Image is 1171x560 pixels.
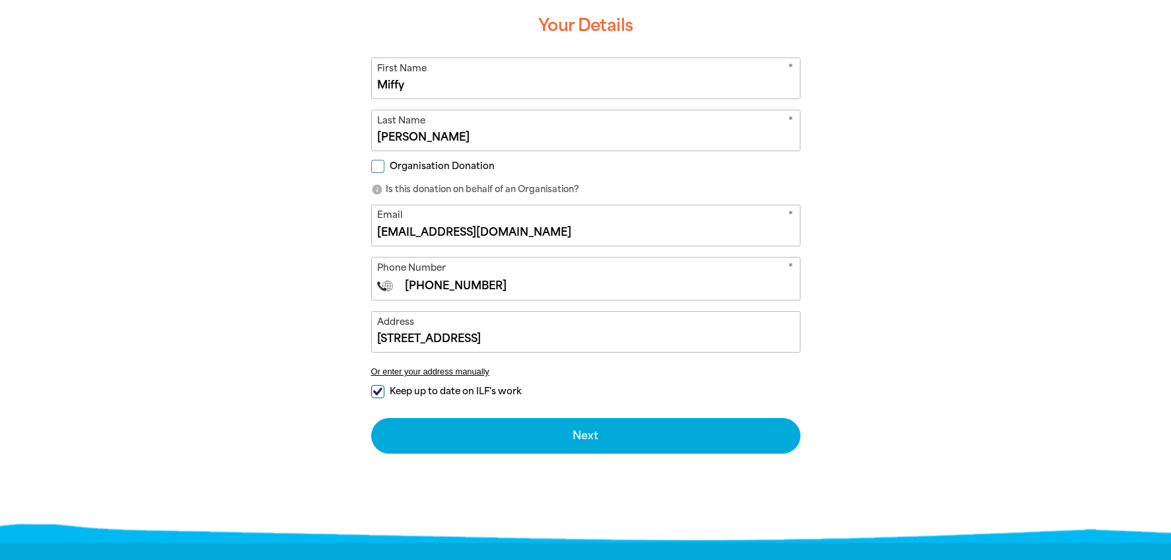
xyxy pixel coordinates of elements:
h3: Your Details [371,5,800,47]
span: Organisation Donation [390,160,495,172]
i: info [371,184,383,195]
button: Next [371,418,800,454]
input: Organisation Donation [371,160,384,173]
p: Is this donation on behalf of an Organisation? [371,183,800,196]
span: Keep up to date on ILF's work [390,385,521,398]
button: Or enter your address manually [371,367,800,376]
i: Required [788,261,793,277]
input: Keep up to date on ILF's work [371,385,384,398]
